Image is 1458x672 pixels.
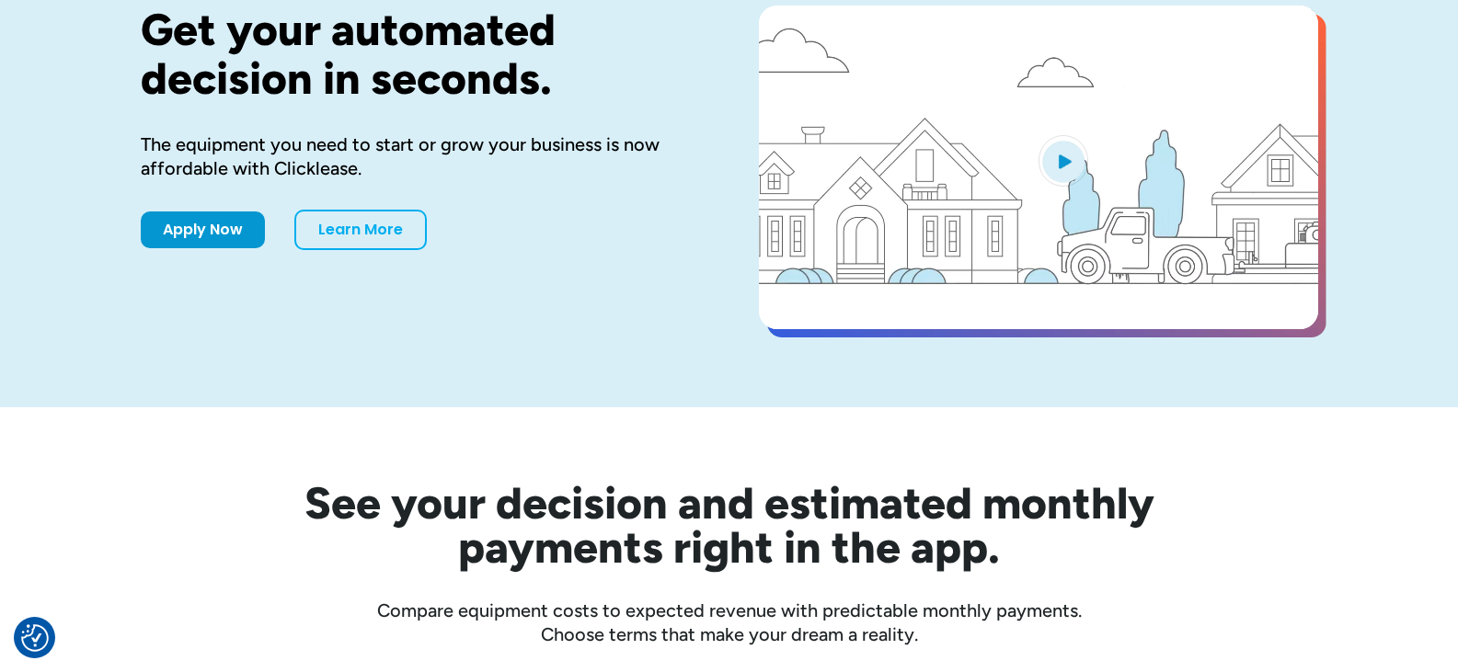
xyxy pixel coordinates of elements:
[141,6,700,103] h1: Get your automated decision in seconds.
[141,598,1318,646] div: Compare equipment costs to expected revenue with predictable monthly payments. Choose terms that ...
[141,132,700,180] div: The equipment you need to start or grow your business is now affordable with Clicklease.
[214,481,1245,569] h2: See your decision and estimated monthly payments right in the app.
[21,624,49,652] button: Consent Preferences
[1039,135,1088,187] img: Blue play button logo on a light blue circular background
[141,211,265,248] a: Apply Now
[759,6,1318,329] a: open lightbox
[21,624,49,652] img: Revisit consent button
[294,210,427,250] a: Learn More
